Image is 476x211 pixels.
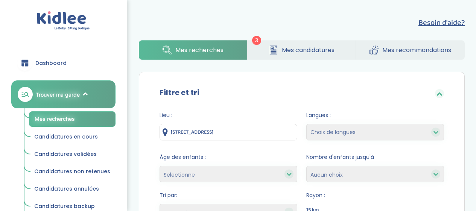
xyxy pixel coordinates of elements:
span: Trouver ma garde [36,91,80,99]
a: Mes recommandations [356,40,465,60]
a: Mes recherches [139,40,247,60]
span: Dashboard [35,59,67,67]
a: Mes candidatures [248,40,356,60]
a: Mes recherches [29,111,116,127]
span: Candidatures backup [34,202,95,210]
a: Candidatures en cours [29,130,116,144]
span: Candidatures annulées [34,185,99,193]
label: Filtre et tri [160,87,199,98]
span: Candidatures validées [34,150,97,158]
span: 3 [252,36,261,45]
span: Nombre d'enfants jusqu'à : [306,153,444,161]
input: Ville ou code postale [160,124,297,140]
img: logo.svg [37,11,90,31]
span: Rayon : [306,191,444,199]
span: Lieu : [160,111,297,119]
span: Mes candidatures [282,45,335,55]
button: Besoin d'aide? [418,17,465,28]
span: Mes recherches [175,45,224,55]
span: Langues : [306,111,444,119]
span: Tri par: [160,191,297,199]
span: Mes recommandations [382,45,451,55]
a: Trouver ma garde [11,80,116,108]
a: Candidatures non retenues [29,165,116,179]
a: Dashboard [11,49,116,77]
span: Candidatures en cours [34,133,98,140]
span: Âge des enfants : [160,153,297,161]
a: Candidatures annulées [29,182,116,196]
span: Candidatures non retenues [34,168,110,175]
a: Candidatures validées [29,147,116,162]
span: Mes recherches [35,116,75,122]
